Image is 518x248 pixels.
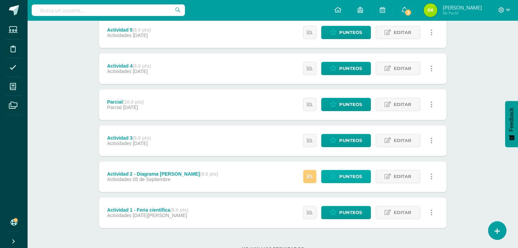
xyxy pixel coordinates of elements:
[107,213,131,218] span: Actividades
[133,141,148,146] span: [DATE]
[321,62,371,75] a: Punteos
[123,99,143,105] strong: (10.0 pts)
[107,141,131,146] span: Actividades
[133,213,187,218] span: [DATE][PERSON_NAME]
[339,26,362,39] span: Punteos
[107,135,151,141] div: Actividad 3
[107,105,122,110] span: Parcial
[32,4,185,16] input: Busca un usuario...
[132,135,151,141] strong: (8.0 pts)
[321,206,371,219] a: Punteos
[339,98,362,111] span: Punteos
[339,62,362,75] span: Punteos
[107,99,143,105] div: Parcial
[133,69,148,74] span: [DATE]
[442,4,482,11] span: [PERSON_NAME]
[394,98,411,111] span: Editar
[394,206,411,219] span: Editar
[107,63,151,69] div: Actividad 4
[133,177,171,182] span: 05 de Septiembre
[107,33,131,38] span: Actividades
[107,207,188,213] div: Actividad 1 - Feria científica
[394,134,411,147] span: Editar
[339,170,362,183] span: Punteos
[321,26,371,39] a: Punteos
[132,27,151,33] strong: (8.0 pts)
[404,9,412,16] span: 3
[508,108,515,131] span: Feedback
[133,33,148,38] span: [DATE]
[394,26,411,39] span: Editar
[107,69,131,74] span: Actividades
[132,63,151,69] strong: (8.0 pts)
[321,134,371,147] a: Punteos
[200,171,218,177] strong: (8.0 pts)
[394,62,411,75] span: Editar
[107,27,151,33] div: Actividad 5
[123,105,138,110] span: [DATE]
[424,3,437,17] img: 29c298bc4911098bb12dddd104e14123.png
[321,98,371,111] a: Punteos
[107,177,131,182] span: Actividades
[394,170,411,183] span: Editar
[107,171,218,177] div: Actividad 2 - Diagrama [PERSON_NAME]
[170,207,189,213] strong: (8.0 pts)
[505,101,518,147] button: Feedback - Mostrar encuesta
[442,10,482,16] span: Mi Perfil
[321,170,371,183] a: Punteos
[339,134,362,147] span: Punteos
[339,206,362,219] span: Punteos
